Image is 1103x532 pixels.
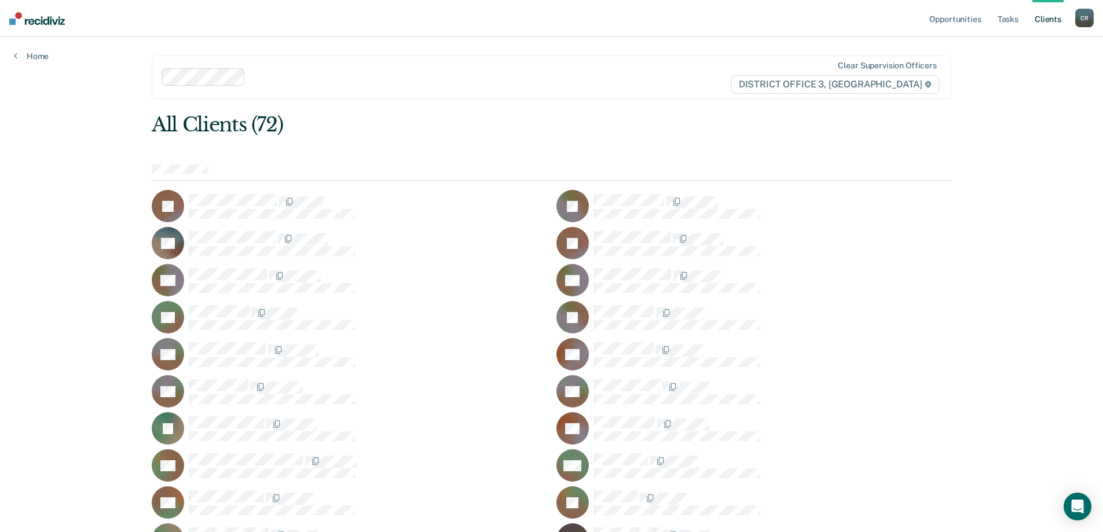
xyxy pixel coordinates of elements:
[731,75,939,94] span: DISTRICT OFFICE 3, [GEOGRAPHIC_DATA]
[1075,9,1094,27] button: CR
[838,61,936,71] div: Clear supervision officers
[152,113,791,137] div: All Clients (72)
[9,12,65,25] img: Recidiviz
[14,51,49,61] a: Home
[1064,493,1091,520] div: Open Intercom Messenger
[1075,9,1094,27] div: C R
